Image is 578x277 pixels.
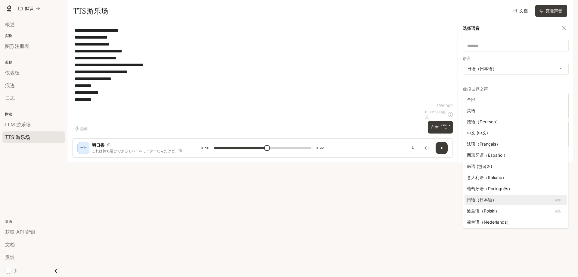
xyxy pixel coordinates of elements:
[555,198,561,202] font: 实验
[467,130,488,135] font: 中文 (中文)
[467,197,496,202] font: 日语（日本语）
[467,175,506,180] font: 意大利语（Italiano）
[467,219,511,225] font: 荷兰语（Nederlands）
[467,97,475,102] font: 全部
[555,209,561,213] font: 实验
[467,208,499,213] font: 波兰语（Polski）
[467,153,508,158] font: 西班牙语（Español）
[467,119,500,124] font: 德语（Deutsch）
[467,141,500,146] font: 法语（Français）
[467,164,492,169] font: 韩语 (한국어)
[467,186,512,191] font: 葡萄牙语（Português）
[467,108,475,113] font: 英语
